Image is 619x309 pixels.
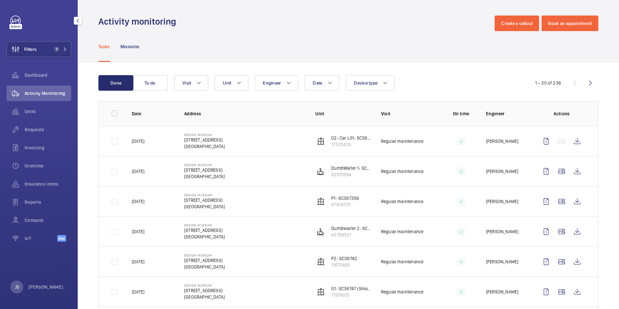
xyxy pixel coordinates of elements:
button: Engineer [255,75,298,91]
p: [STREET_ADDRESS] [184,257,225,264]
button: To do [133,75,168,91]
p: On time [446,110,476,117]
span: Date [313,80,322,86]
span: Filters [24,46,37,52]
p: Design Museum [184,193,225,197]
p: 17525429 [331,141,371,148]
p: [STREET_ADDRESS] [184,287,225,294]
p: Visit [381,110,436,117]
p: [PERSON_NAME] [486,258,518,265]
p: 43799521 [331,232,371,238]
img: platform_lift.svg [317,228,325,235]
p: DumbWaiter 1- SC38741 [331,165,371,171]
p: Engineer [486,110,528,117]
p: [DATE] [132,198,144,205]
button: Date [305,75,339,91]
p: Regular maintenance [381,228,423,235]
p: Address [184,110,305,117]
p: 92931584 [331,171,371,178]
p: [GEOGRAPHIC_DATA] [184,294,225,300]
span: Requests [25,126,71,133]
p: 97974770 [331,201,359,208]
img: platform_lift.svg [317,167,325,175]
p: [DATE] [132,168,144,175]
p: 71976515 [331,292,371,298]
p: G1- SC38747 (Small Goods Lift) [331,285,371,292]
img: elevator.svg [317,258,325,266]
p: Regular maintenance [381,168,423,175]
span: Insurance items [25,181,71,187]
p: [STREET_ADDRESS] [184,197,225,203]
button: Device type [346,75,395,91]
button: Book an appointment [542,16,598,31]
p: Design Museum [184,253,225,257]
h1: Activity monitoring [98,16,180,28]
p: Regular maintenance [381,138,423,144]
p: Design Museum [184,133,225,137]
p: Actions [538,110,585,117]
p: [PERSON_NAME] [28,284,63,290]
p: [STREET_ADDRESS] [184,227,225,234]
img: elevator.svg [317,288,325,296]
span: Reports [25,199,71,205]
p: [DATE] [132,258,144,265]
span: Units [25,108,71,115]
p: P2- SC38742 [331,255,357,262]
span: Device type [354,80,377,86]
p: Design Museum [184,223,225,227]
p: [PERSON_NAME] [486,168,518,175]
p: [PERSON_NAME] [486,198,518,205]
p: [STREET_ADDRESS] [184,137,225,143]
p: [PERSON_NAME] [486,289,518,295]
p: Design Museum [184,163,225,167]
span: Dashboard [25,72,71,78]
p: Regular maintenance [381,198,423,205]
p: Dumbwaiter 2- SC38742 [331,225,371,232]
span: 1 [54,47,59,52]
p: Tasks [98,43,110,50]
p: Regular maintenance [381,289,423,295]
p: [STREET_ADDRESS] [184,167,225,173]
button: Create a callout [495,16,539,31]
p: [DATE] [132,138,144,144]
p: Date [132,110,174,117]
span: Invoicing [25,144,71,151]
button: Filters1 [6,41,71,57]
p: [GEOGRAPHIC_DATA] [184,234,225,240]
p: [GEOGRAPHIC_DATA] [184,143,225,150]
p: [DATE] [132,289,144,295]
p: JB [15,284,19,290]
p: 11670400 [331,262,357,268]
p: Unit [315,110,371,117]
p: [PERSON_NAME] [486,228,518,235]
span: Activity Monitoring [25,90,71,97]
span: Unit [223,80,231,86]
span: Engineer [263,80,281,86]
p: Missions [120,43,140,50]
span: Contacts [25,217,71,223]
span: Beta [57,235,66,242]
img: elevator.svg [317,137,325,145]
div: 1 – 30 of 236 [535,80,561,86]
button: Done [98,75,133,91]
button: Unit [215,75,248,91]
p: Regular maintenance [381,258,423,265]
p: [GEOGRAPHIC_DATA] [184,203,225,210]
p: [GEOGRAPHIC_DATA] [184,173,225,180]
span: Overtime [25,163,71,169]
p: G2- Car Lift- SC38738 [331,135,371,141]
p: [GEOGRAPHIC_DATA] [184,264,225,270]
p: [DATE] [132,228,144,235]
span: IoT [25,235,57,242]
button: Visit [174,75,208,91]
p: P1- SC387356 [331,195,359,201]
span: Visit [182,80,191,86]
p: Design Museum [184,283,225,287]
img: elevator.svg [317,198,325,205]
p: [PERSON_NAME] [486,138,518,144]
